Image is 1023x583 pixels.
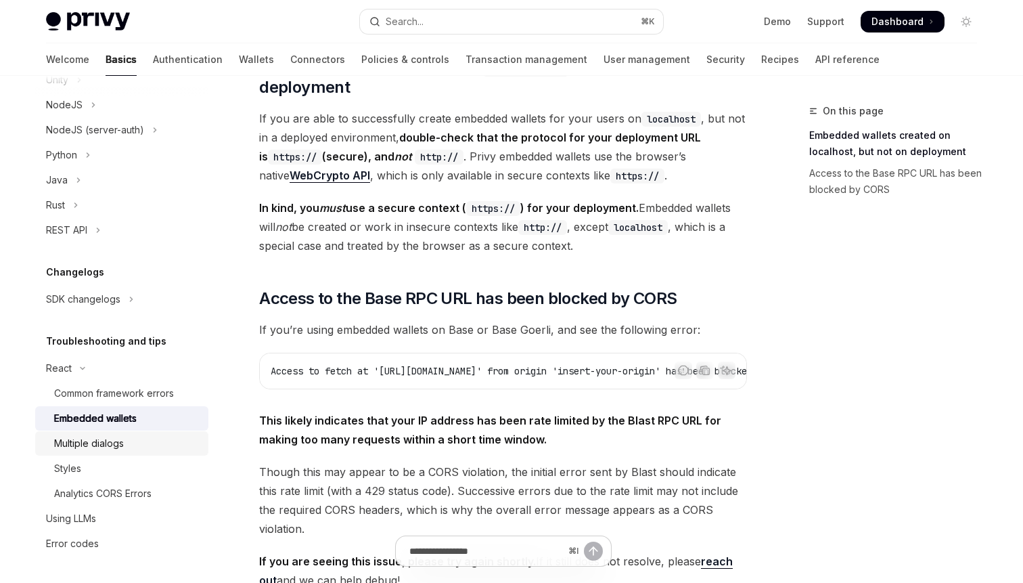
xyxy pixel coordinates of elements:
a: Error codes [35,532,208,556]
div: Using LLMs [46,511,96,527]
div: SDK changelogs [46,291,120,307]
div: Analytics CORS Errors [54,485,152,502]
img: light logo [46,12,130,31]
span: Though this may appear to be a CORS violation, the initial error sent by Blast should indicate th... [259,462,747,538]
div: Search... [386,14,424,30]
a: Wallets [239,43,274,76]
button: Ask AI [718,362,735,379]
div: Python [46,147,77,163]
button: Toggle Java section [35,168,208,192]
a: Welcome [46,43,89,76]
button: Toggle dark mode [955,11,977,33]
button: Toggle REST API section [35,218,208,242]
a: Basics [106,43,137,76]
strong: In kind, you use a secure context ( ) for your deployment. [259,201,639,215]
a: Security [706,43,745,76]
span: Access to fetch at '[URL][DOMAIN_NAME]' from origin 'insert-your-origin' has been blocked by CORS... [271,365,850,377]
button: Report incorrect code [675,362,692,379]
a: API reference [815,43,880,76]
input: Ask a question... [409,536,563,566]
strong: This likely indicates that your IP address has been rate limited by the Blast RPC URL for making ... [259,414,721,446]
h5: Changelogs [46,264,104,280]
div: REST API [46,222,87,238]
a: Authentication [153,43,223,76]
button: Send message [584,542,603,561]
a: Access to the Base RPC URL has been blocked by CORS [809,163,988,200]
code: localhost [608,220,668,235]
span: Access to the Base RPC URL has been blocked by CORS [259,288,677,309]
code: http:// [518,220,567,235]
button: Copy the contents from the code block [696,362,714,379]
div: NodeJS (server-auth) [46,122,144,138]
span: If you’re using embedded wallets on Base or Base Goerli, and see the following error: [259,320,747,339]
button: Toggle Rust section [35,193,208,217]
em: must [319,201,346,215]
div: Common framework errors [54,385,174,402]
a: Transaction management [465,43,587,76]
a: Recipes [761,43,799,76]
a: Dashboard [861,11,945,33]
em: not [275,220,292,234]
a: Connectors [290,43,345,76]
button: Toggle React section [35,356,208,381]
div: Styles [54,460,81,477]
div: Multiple dialogs [54,435,124,452]
a: Using LLMs [35,506,208,531]
code: https:// [610,169,664,183]
a: Embedded wallets [35,406,208,431]
span: Embedded wallets will be created or work in insecure contexts like , except , which is a special ... [259,198,747,255]
div: NodeJS [46,97,83,113]
code: https:// [268,150,322,165]
button: Toggle Python section [35,143,208,167]
a: Policies & controls [361,43,449,76]
a: User management [604,43,690,76]
a: Styles [35,456,208,481]
button: Open search [360,9,663,34]
div: Java [46,172,68,188]
span: Dashboard [871,15,924,28]
a: Embedded wallets created on localhost, but not on deployment [809,125,988,163]
code: https:// [466,201,520,216]
button: Toggle NodeJS (server-auth) section [35,118,208,142]
a: Analytics CORS Errors [35,481,208,506]
button: Toggle NodeJS section [35,93,208,117]
span: Embedded wallets created on , but not on deployment [259,55,747,98]
a: WebCrypto API [290,169,370,183]
h5: Troubleshooting and tips [46,333,166,349]
div: Rust [46,197,65,213]
strong: double-check that the protocol for your deployment URL is (secure), and [259,131,701,163]
span: On this page [823,103,884,119]
span: ⌘ K [641,16,655,27]
div: Error codes [46,536,99,552]
div: Embedded wallets [54,410,137,427]
div: React [46,360,72,376]
a: Common framework errors [35,381,208,406]
code: http:// [415,150,463,165]
a: Demo [764,15,791,28]
em: not [394,150,412,163]
a: Multiple dialogs [35,431,208,456]
a: Support [807,15,844,28]
button: Toggle SDK changelogs section [35,287,208,311]
code: localhost [641,112,701,127]
span: If you are able to successfully create embedded wallets for your users on , but not in a deployed... [259,109,747,185]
